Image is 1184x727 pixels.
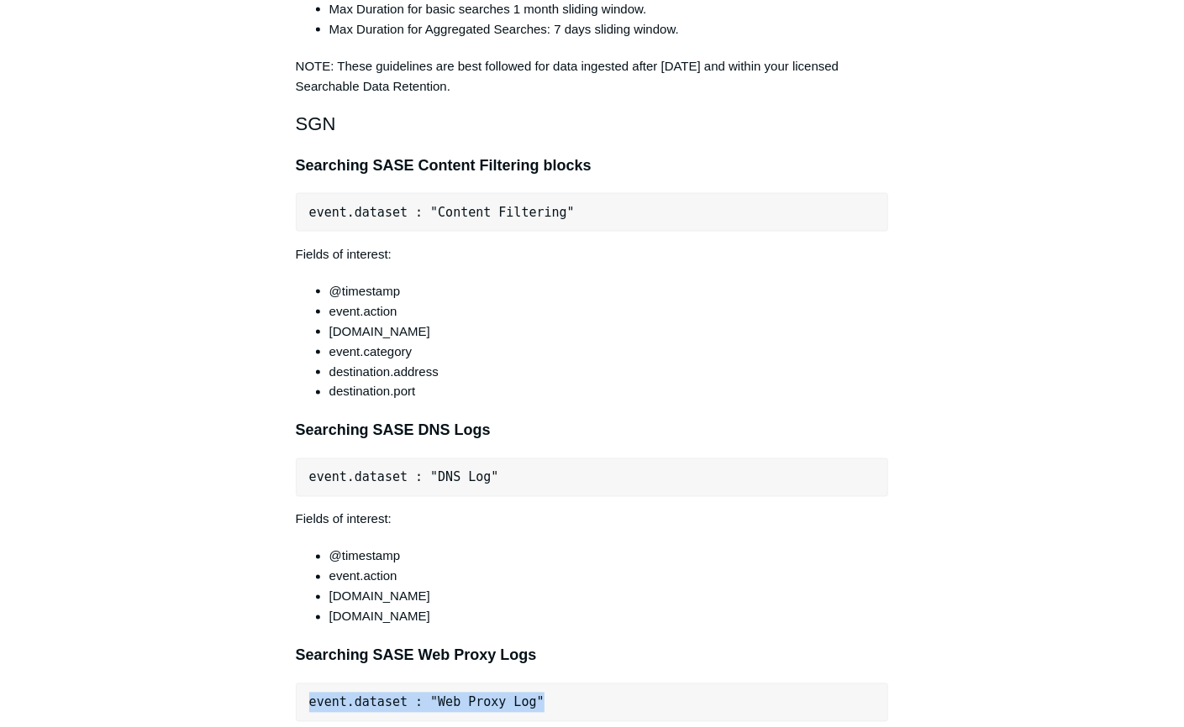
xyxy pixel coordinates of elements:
h3: Searching SASE DNS Logs [296,419,889,443]
li: destination.port [329,382,889,402]
p: Fields of interest: [296,510,889,530]
li: destination.address [329,362,889,382]
li: @timestamp [329,281,889,301]
h3: Searching SASE Web Proxy Logs [296,644,889,668]
p: Fields of interest: [296,244,889,264]
li: [DOMAIN_NAME] [329,322,889,342]
p: NOTE: These guidelines are best followed for data ingested after [DATE] and within your licensed ... [296,56,889,97]
pre: event.dataset : "DNS Log" [296,458,889,497]
pre: event.dataset : "Web Proxy Log" [296,683,889,722]
li: @timestamp [329,547,889,567]
li: [DOMAIN_NAME] [329,587,889,607]
li: Max Duration for Aggregated Searches: 7 days sliding window. [329,19,889,39]
li: event.action [329,301,889,322]
pre: event.dataset : "Content Filtering" [296,193,889,232]
li: event.action [329,567,889,587]
h2: SGN [296,109,889,139]
li: [DOMAIN_NAME] [329,607,889,627]
li: event.category [329,342,889,362]
h3: Searching SASE Content Filtering blocks [296,154,889,178]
